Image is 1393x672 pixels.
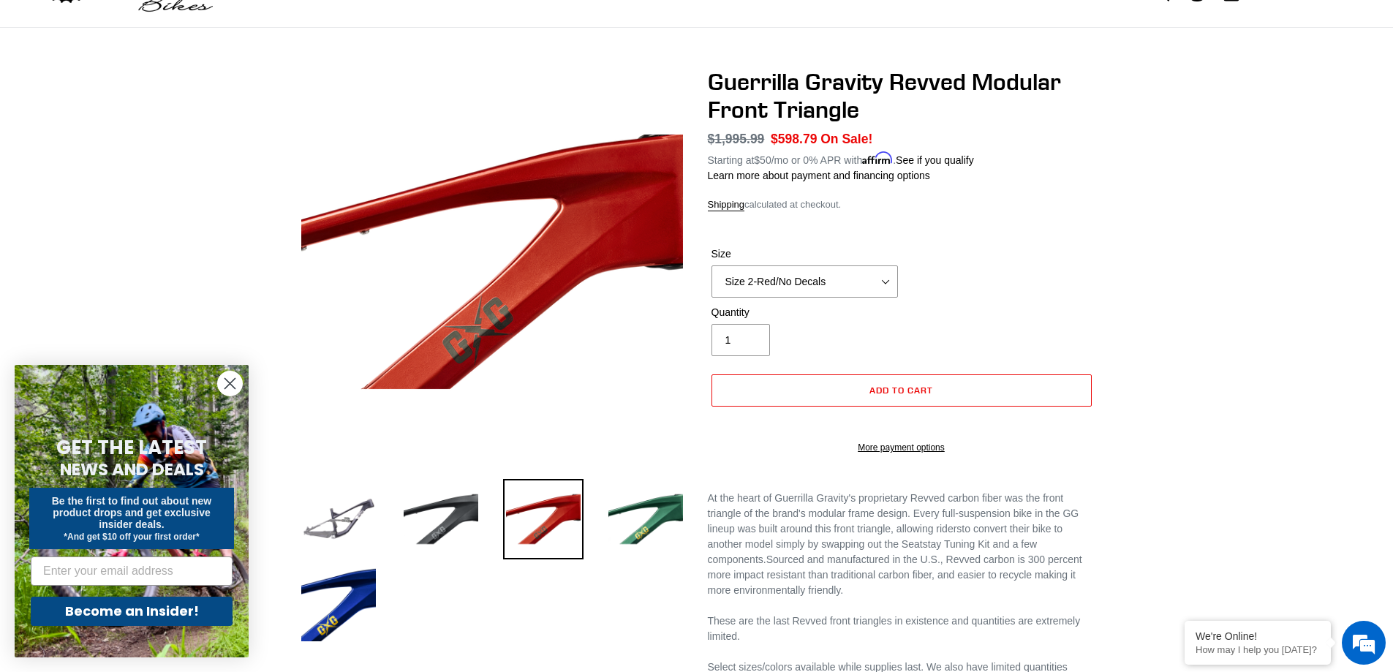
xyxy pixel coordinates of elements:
img: Load image into Gallery viewer, Guerrilla Gravity Revved Modular Front Triangle [605,479,686,559]
label: Size [711,246,898,262]
h1: Guerrilla Gravity Revved Modular Front Triangle [708,68,1095,124]
button: Become an Insider! [31,597,233,626]
button: Add to cart [711,374,1092,407]
label: Quantity [711,305,898,320]
span: On Sale! [820,129,872,148]
s: $1,995.99 [708,132,765,146]
img: Load image into Gallery viewer, Guerrilla Gravity Revved Modular Front Triangle [503,479,584,559]
div: We're Online! [1196,630,1320,642]
button: Close dialog [217,371,243,396]
span: At the heart of Guerrilla Gravity's proprietary Revved carbon fiber was the front triangle of the... [708,492,1079,535]
a: Shipping [708,199,745,211]
span: GET THE LATEST [56,434,207,461]
span: NEWS AND DEALS [60,458,204,481]
span: *And get $10 off your first order* [64,532,199,542]
span: Add to cart [869,385,933,396]
div: Sourced and manufactured in the U.S., Revved carbon is 300 percent more impact resistant than tra... [708,491,1095,598]
img: Load image into Gallery viewer, Guerrilla Gravity Revved Modular Front Triangle [298,479,379,559]
span: $50 [754,154,771,166]
div: These are the last Revved front triangles in existence and quantities are extremely limited. [708,614,1095,644]
span: to convert their bike to another model simply by swapping out the Seatstay Tuning Kit and a few c... [708,523,1063,565]
a: Learn more about payment and financing options [708,170,930,181]
span: Affirm [862,152,893,165]
div: calculated at checkout. [708,197,1095,212]
p: How may I help you today? [1196,644,1320,655]
a: See if you qualify - Learn more about Affirm Financing (opens in modal) [896,154,974,166]
input: Enter your email address [31,556,233,586]
img: Load image into Gallery viewer, Guerrilla Gravity Revved Modular Front Triangle [298,564,379,644]
p: Starting at /mo or 0% APR with . [708,149,974,168]
span: $598.79 [771,132,817,146]
img: Load image into Gallery viewer, Guerrilla Gravity Revved Modular Front Triangle [401,479,481,559]
a: More payment options [711,441,1092,454]
span: Be the first to find out about new product drops and get exclusive insider deals. [52,495,212,530]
